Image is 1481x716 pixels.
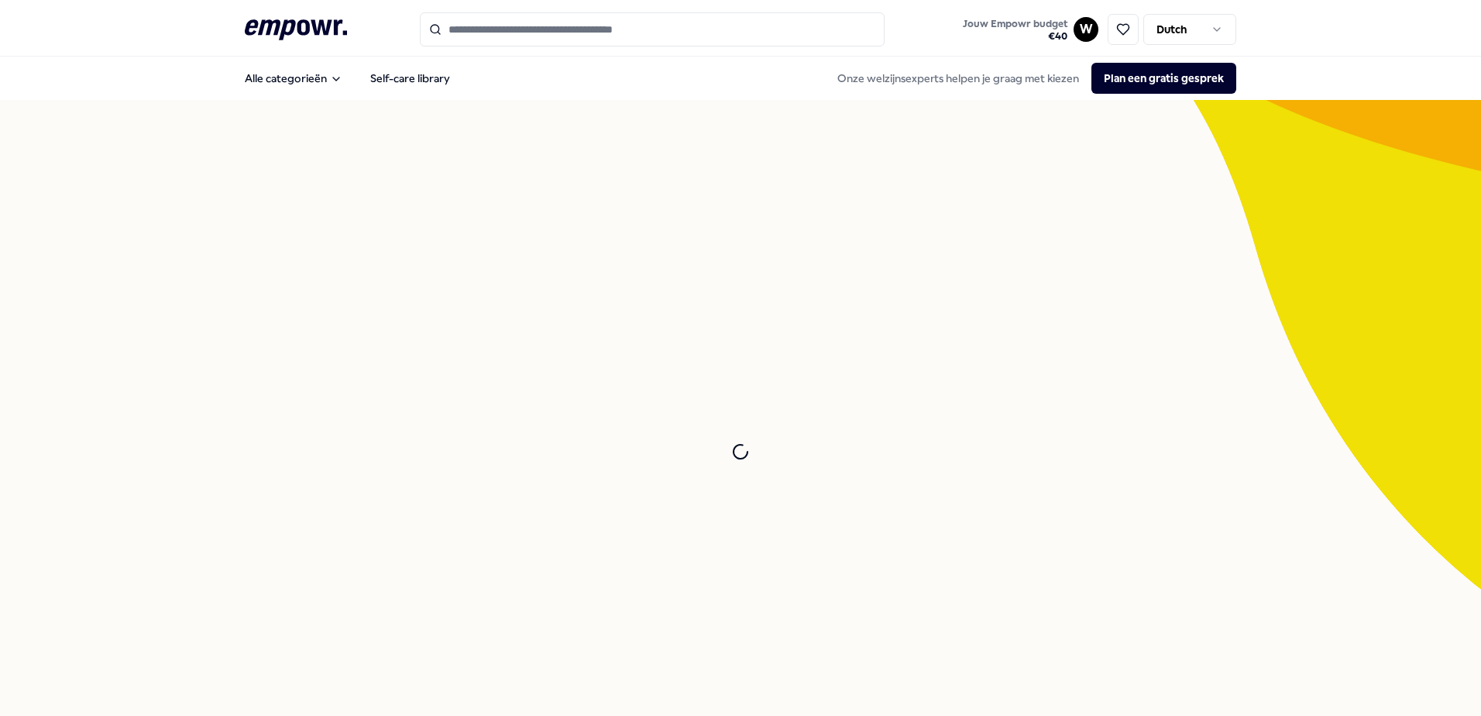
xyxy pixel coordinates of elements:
[825,63,1236,94] div: Onze welzijnsexperts helpen je graag met kiezen
[1074,17,1098,42] button: W
[963,18,1067,30] span: Jouw Empowr budget
[957,13,1074,46] a: Jouw Empowr budget€40
[232,63,355,94] button: Alle categorieën
[963,30,1067,43] span: € 40
[1091,63,1236,94] button: Plan een gratis gesprek
[358,63,462,94] a: Self-care library
[232,63,462,94] nav: Main
[420,12,885,46] input: Search for products, categories or subcategories
[960,15,1070,46] button: Jouw Empowr budget€40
